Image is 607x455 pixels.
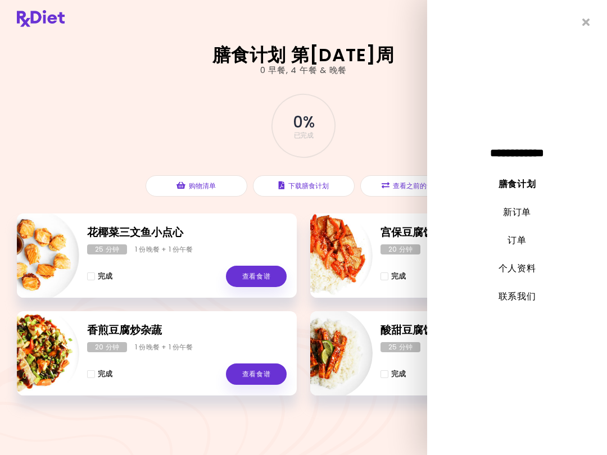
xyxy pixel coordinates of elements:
[87,225,287,241] h2: 花椰菜三文鱼小点心
[98,370,112,379] span: 完成
[135,244,193,254] div: 1 份晚餐 + 1 份午餐
[253,175,355,197] button: 下载膳食计划
[87,244,127,254] div: 25 分钟
[499,262,536,275] a: 个人资料
[499,178,536,190] a: 膳食计划
[391,272,406,281] span: 完成
[212,46,394,64] h2: 膳食计划 第[DATE]周
[360,175,462,197] button: 查看之前的食谱
[98,272,112,281] span: 完成
[146,175,247,197] button: 购物清单
[135,342,193,352] div: 1 份晚餐 + 1 份午餐
[279,209,373,302] img: 信息 - 宫保豆腐饭
[508,234,526,247] a: 订单
[380,225,580,241] h2: 宫保豆腐饭
[226,363,287,385] a: 查看食谱 - 香煎豆腐炒杂蔬
[17,10,65,27] img: 膳食良方
[87,322,287,339] h2: 香煎豆腐炒杂蔬
[87,342,127,352] div: 20 分钟
[582,17,590,28] i: 关闭
[294,132,314,139] span: 已完成
[380,270,406,283] button: 完成 - 宫保豆腐饭
[380,322,580,339] h2: 酸甜豆腐饭
[380,244,420,254] div: 20 分钟
[87,270,112,283] button: 完成 - 花椰菜三文鱼小点心
[293,113,314,132] span: 0 %
[499,290,536,303] a: 联系我们
[380,342,420,352] div: 25 分钟
[226,266,287,287] a: 查看食谱 - 花椰菜三文鱼小点心
[503,206,531,219] a: 新订单
[260,64,347,77] div: 0 早餐 , 4 午餐 & 晚餐
[87,367,112,381] button: 完成 - 香煎豆腐炒杂蔬
[279,307,373,400] img: 信息 - 酸甜豆腐饭
[380,367,406,381] button: 完成 - 酸甜豆腐饭
[391,370,406,379] span: 完成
